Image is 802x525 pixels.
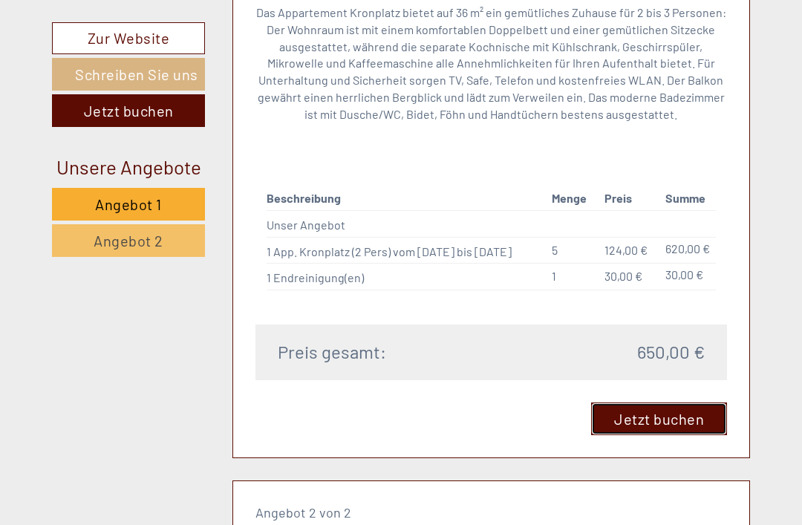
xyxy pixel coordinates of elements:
[267,237,547,264] td: 1 App. Kronplatz (2 Pers) vom [DATE] bis [DATE]
[22,43,232,55] div: Appartements & Wellness [PERSON_NAME]
[11,40,240,85] div: Guten Tag, wie können wir Ihnen helfen?
[546,237,598,264] td: 5
[267,339,492,365] div: Preis gesamt:
[267,187,547,210] th: Beschreibung
[604,243,648,257] span: 124,00 €
[52,22,205,54] a: Zur Website
[52,153,205,180] div: Unsere Angebote
[255,4,728,123] p: Das Appartement Kronplatz bietet auf 36 m² ein gemütliches Zuhause für 2 bis 3 Personen: Der Wohn...
[637,339,705,365] span: 650,00 €
[374,385,472,417] button: Senden
[52,58,205,91] a: Schreiben Sie uns
[546,187,598,210] th: Menge
[267,264,547,290] td: 1 Endreinigung(en)
[591,402,727,435] a: Jetzt buchen
[546,264,598,290] td: 1
[659,187,716,210] th: Summe
[604,269,642,283] span: 30,00 €
[94,232,163,250] span: Angebot 2
[209,11,264,36] div: [DATE]
[95,195,162,213] span: Angebot 1
[659,237,716,264] td: 620,00 €
[255,504,351,521] span: Angebot 2 von 2
[267,210,547,237] td: Unser Angebot
[659,264,716,290] td: 30,00 €
[52,94,205,127] a: Jetzt buchen
[599,187,660,210] th: Preis
[22,72,232,82] small: 19:24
